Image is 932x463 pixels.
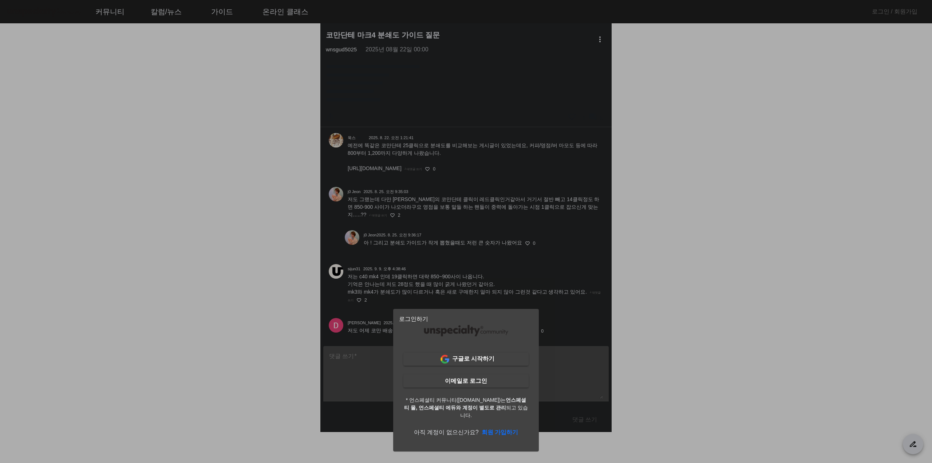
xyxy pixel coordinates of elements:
[403,374,529,388] a: 이메일로 로그인
[414,429,479,435] span: 아직 계정이 없으신가요?
[399,315,428,323] mat-card-title: 로그인하기
[403,353,529,366] a: 구글로 시작하기
[67,242,75,248] span: 대화
[399,396,533,419] span: * 언스페셜티 커뮤니티([DOMAIN_NAME])는 되고 있습니다.
[482,429,518,435] b: 회원 가입하기
[445,378,487,384] b: 이메일로 로그인
[48,231,94,249] a: 대화
[414,429,518,435] a: 아직 계정이 없으신가요?회원 가입하기
[112,242,121,248] span: 설정
[2,231,48,249] a: 홈
[94,231,140,249] a: 설정
[452,356,494,362] b: 구글로 시작하기
[23,242,27,248] span: 홈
